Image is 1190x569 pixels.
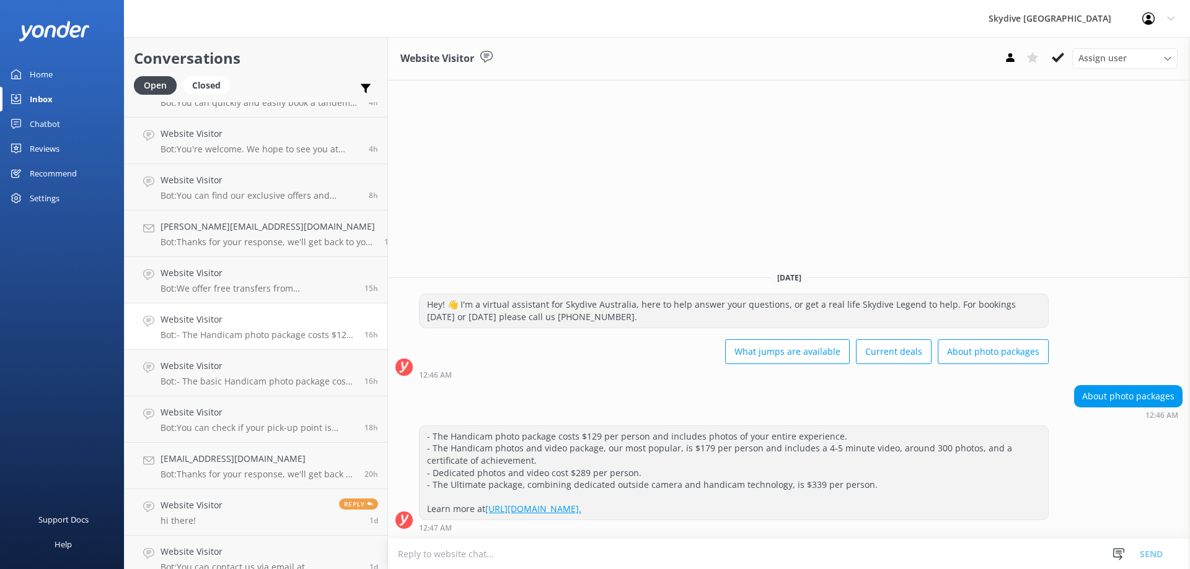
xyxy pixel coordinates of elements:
div: Hey! 👋 I'm a virtual assistant for Skydive Australia, here to help answer your questions, or get ... [420,294,1048,327]
div: Home [30,62,53,87]
button: Current deals [856,339,932,364]
h4: Website Visitor [161,545,360,558]
div: Settings [30,186,59,211]
span: Sep 06 2025 10:37pm (UTC +10:00) Australia/Brisbane [364,422,378,433]
p: Bot: You can quickly and easily book a tandem skydive online, you can see live availability and s... [161,97,359,108]
span: Sep 07 2025 12:12pm (UTC +10:00) Australia/Brisbane [369,144,378,154]
div: Closed [183,76,230,95]
p: Bot: You're welcome. We hope to see you at [GEOGRAPHIC_DATA] [GEOGRAPHIC_DATA] soon! [161,144,359,155]
button: What jumps are available [725,339,850,364]
h4: Website Visitor [161,266,355,280]
button: About photo packages [938,339,1049,364]
p: Bot: You can find our exclusive offers and current deals by visiting our specials page at [URL][D... [161,190,359,201]
div: Help [55,532,72,557]
div: Open [134,76,177,95]
span: Sep 07 2025 12:13pm (UTC +10:00) Australia/Brisbane [369,97,378,108]
strong: 12:46 AM [1145,412,1178,419]
p: Bot: We offer free transfers from [GEOGRAPHIC_DATA] to our [GEOGRAPHIC_DATA] drop zone. Please ch... [161,283,355,294]
a: Website VisitorBot:You can find our exclusive offers and current deals by visiting our specials p... [125,164,387,211]
span: Sep 07 2025 01:47am (UTC +10:00) Australia/Brisbane [364,283,378,293]
img: yonder-white-logo.png [19,21,90,41]
div: Sep 07 2025 12:46am (UTC +10:00) Australia/Brisbane [1074,410,1183,419]
div: About photo packages [1075,386,1182,407]
div: Recommend [30,161,77,186]
span: Reply [339,498,378,510]
div: Reviews [30,136,59,161]
a: Website VisitorBot:You're welcome. We hope to see you at [GEOGRAPHIC_DATA] [GEOGRAPHIC_DATA] soon!4h [125,118,387,164]
p: Bot: - The basic Handicam photo package costs $129 per person and includes photos of your entire ... [161,376,355,387]
a: Website VisitorBot:- The Handicam photo package costs $129 per person and includes photos of your... [125,303,387,350]
div: Inbox [30,87,53,111]
span: Sep 07 2025 12:46am (UTC +10:00) Australia/Brisbane [364,329,378,340]
strong: 12:46 AM [419,371,452,379]
strong: 12:47 AM [419,524,452,532]
h4: Website Visitor [161,359,355,373]
div: Sep 07 2025 12:47am (UTC +10:00) Australia/Brisbane [419,523,1049,532]
div: Chatbot [30,111,60,136]
h4: Website Visitor [161,127,359,141]
a: Open [134,78,183,92]
span: Sep 07 2025 08:08am (UTC +10:00) Australia/Brisbane [369,190,378,201]
h4: Website Visitor [161,406,355,419]
p: Bot: - The Handicam photo package costs $129 per person and includes photos of your entire experi... [161,329,355,341]
h4: Website Visitor [161,313,355,326]
p: Bot: You can check if your pick-up point is available for a free transfer by visiting [URL][DOMAI... [161,422,355,433]
span: Assign user [1078,51,1127,65]
p: Bot: Thanks for your response, we'll get back to you as soon as we can during opening hours. [161,469,355,480]
a: Closed [183,78,236,92]
span: [DATE] [770,272,809,283]
h4: [EMAIL_ADDRESS][DOMAIN_NAME] [161,452,355,466]
a: Website Visitorhi there!Reply1d [125,489,387,536]
h2: Conversations [134,46,378,70]
a: [PERSON_NAME][EMAIL_ADDRESS][DOMAIN_NAME]Bot:Thanks for your response, we'll get back to you as s... [125,211,387,257]
a: Website VisitorBot:We offer free transfers from [GEOGRAPHIC_DATA] to our [GEOGRAPHIC_DATA] drop z... [125,257,387,303]
h4: Website Visitor [161,498,223,512]
h4: [PERSON_NAME][EMAIL_ADDRESS][DOMAIN_NAME] [161,220,375,233]
span: Sep 07 2025 05:24am (UTC +10:00) Australia/Brisbane [384,237,398,247]
div: Support Docs [38,507,89,532]
a: [EMAIL_ADDRESS][DOMAIN_NAME]Bot:Thanks for your response, we'll get back to you as soon as we can... [125,443,387,489]
p: Bot: Thanks for your response, we'll get back to you as soon as we can during opening hours. [161,237,375,248]
a: [URL][DOMAIN_NAME]. [485,503,581,515]
span: Sep 06 2025 08:47pm (UTC +10:00) Australia/Brisbane [364,469,378,479]
div: - The Handicam photo package costs $129 per person and includes photos of your entire experience.... [420,426,1048,519]
div: Assign User [1072,48,1178,68]
p: hi there! [161,515,223,526]
a: Website VisitorBot:- The basic Handicam photo package costs $129 per person and includes photos o... [125,350,387,396]
h3: Website Visitor [400,51,474,67]
span: Sep 07 2025 12:04am (UTC +10:00) Australia/Brisbane [364,376,378,386]
h4: Website Visitor [161,173,359,187]
a: Website VisitorBot:You can check if your pick-up point is available for a free transfer by visiti... [125,396,387,443]
div: Sep 07 2025 12:46am (UTC +10:00) Australia/Brisbane [419,370,1049,379]
span: Sep 06 2025 04:22pm (UTC +10:00) Australia/Brisbane [369,515,378,526]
